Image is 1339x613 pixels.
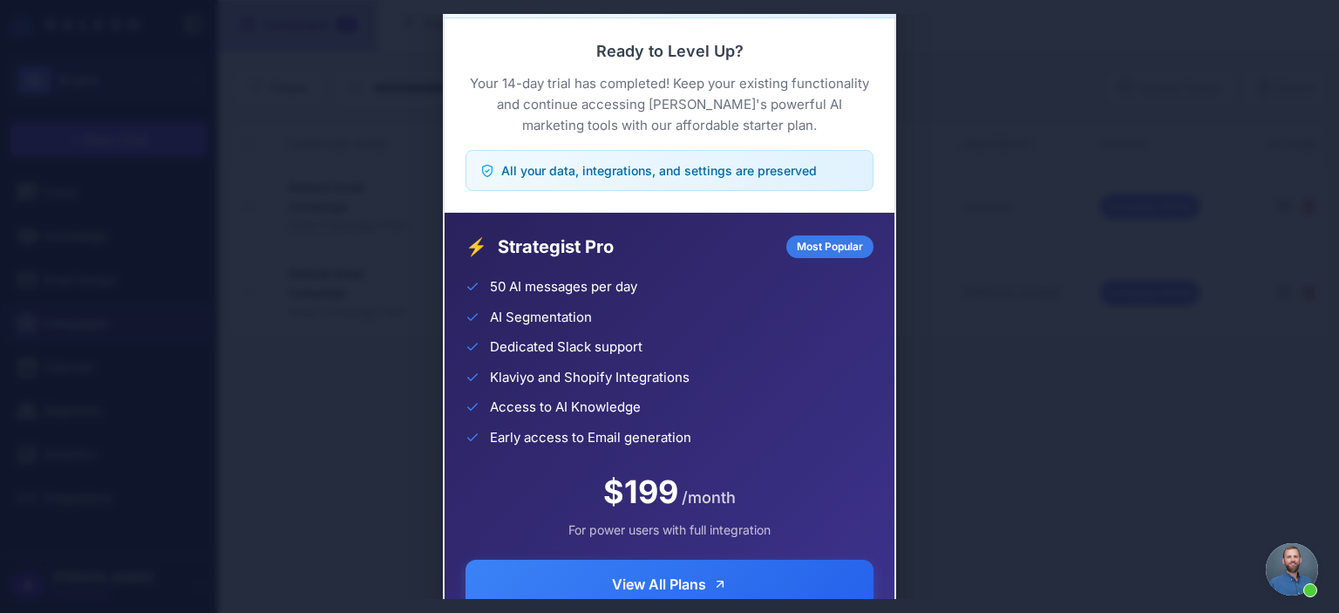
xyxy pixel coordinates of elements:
span: $199 [603,468,678,515]
button: View All Plans [466,560,873,609]
span: Access to AI Knowledge [490,398,641,418]
div: For power users with full integration [466,521,873,539]
span: Klaviyo and Shopify Integrations [490,368,690,388]
span: Early access to Email generation [490,428,691,448]
p: Your 14-day trial has completed! Keep your existing functionality and continue accessing [PERSON_... [466,73,873,136]
div: Open chat [1266,543,1318,596]
span: /month [682,486,736,509]
span: Dedicated Slack support [490,337,642,358]
span: AI Segmentation [490,308,592,328]
span: ⚡ [466,234,487,260]
h3: Ready to Level Up? [466,39,873,63]
div: Most Popular [786,235,873,258]
span: All your data, integrations, and settings are preserved [501,161,817,180]
span: Strategist Pro [498,234,776,260]
span: View All Plans [612,574,706,595]
span: 50 AI messages per day [490,277,637,297]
